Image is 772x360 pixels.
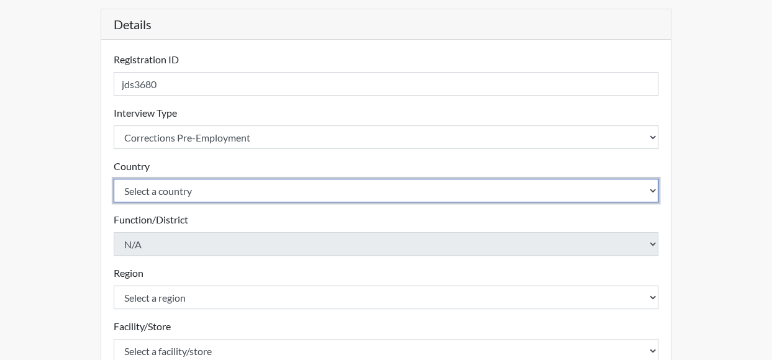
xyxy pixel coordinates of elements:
label: Region [114,266,143,281]
h5: Details [101,9,671,40]
label: Interview Type [114,106,177,120]
label: Function/District [114,212,188,227]
label: Registration ID [114,52,179,67]
label: Facility/Store [114,319,171,334]
label: Country [114,159,150,174]
input: Insert a Registration ID, which needs to be a unique alphanumeric value for each interviewee [114,72,659,96]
